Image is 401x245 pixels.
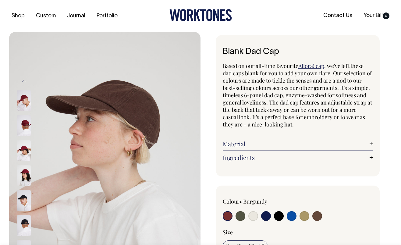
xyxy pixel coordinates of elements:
[243,198,267,205] label: Burgundy
[17,90,31,111] img: burgundy
[321,11,355,21] a: Contact Us
[223,62,372,128] span: , we've left these dad caps blank for you to add your own flare. Our selection of colours are mad...
[223,198,283,205] div: Colour
[298,62,324,69] a: Allora! cap
[383,12,389,19] span: 0
[17,190,31,211] img: black
[223,47,373,57] h1: Blank Dad Cap
[17,140,31,161] img: burgundy
[17,215,31,236] img: black
[223,154,373,161] a: Ingredients
[19,74,28,88] button: Previous
[94,11,120,21] a: Portfolio
[9,11,27,21] a: Shop
[361,11,392,21] a: Your Bill0
[223,229,373,236] div: Size
[65,11,88,21] a: Journal
[34,11,58,21] a: Custom
[17,115,31,136] img: burgundy
[223,140,373,147] a: Material
[17,165,31,186] img: burgundy
[223,62,298,69] span: Based on our all-time favourite
[240,198,242,205] span: •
